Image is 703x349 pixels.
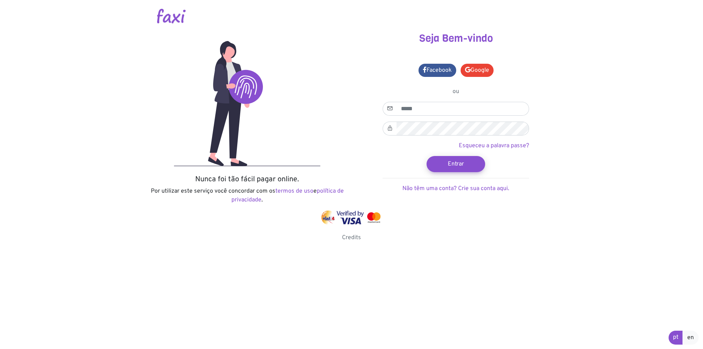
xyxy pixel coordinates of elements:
img: mastercard [365,211,382,224]
img: visa [336,211,364,224]
p: ou [383,87,529,96]
a: Esqueceu a palavra passe? [459,142,529,149]
a: Google [461,64,494,77]
h3: Seja Bem-vindo [357,32,555,45]
p: Por utilizar este serviço você concordar com os e . [148,187,346,204]
button: Entrar [427,156,485,172]
a: Não têm uma conta? Crie sua conta aqui. [402,185,509,192]
a: Facebook [419,64,456,77]
a: Credits [342,234,361,241]
a: pt [669,331,683,345]
a: termos de uso [275,188,313,195]
h5: Nunca foi tão fácil pagar online. [148,175,346,184]
a: en [682,331,699,345]
img: vinti4 [321,211,335,224]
